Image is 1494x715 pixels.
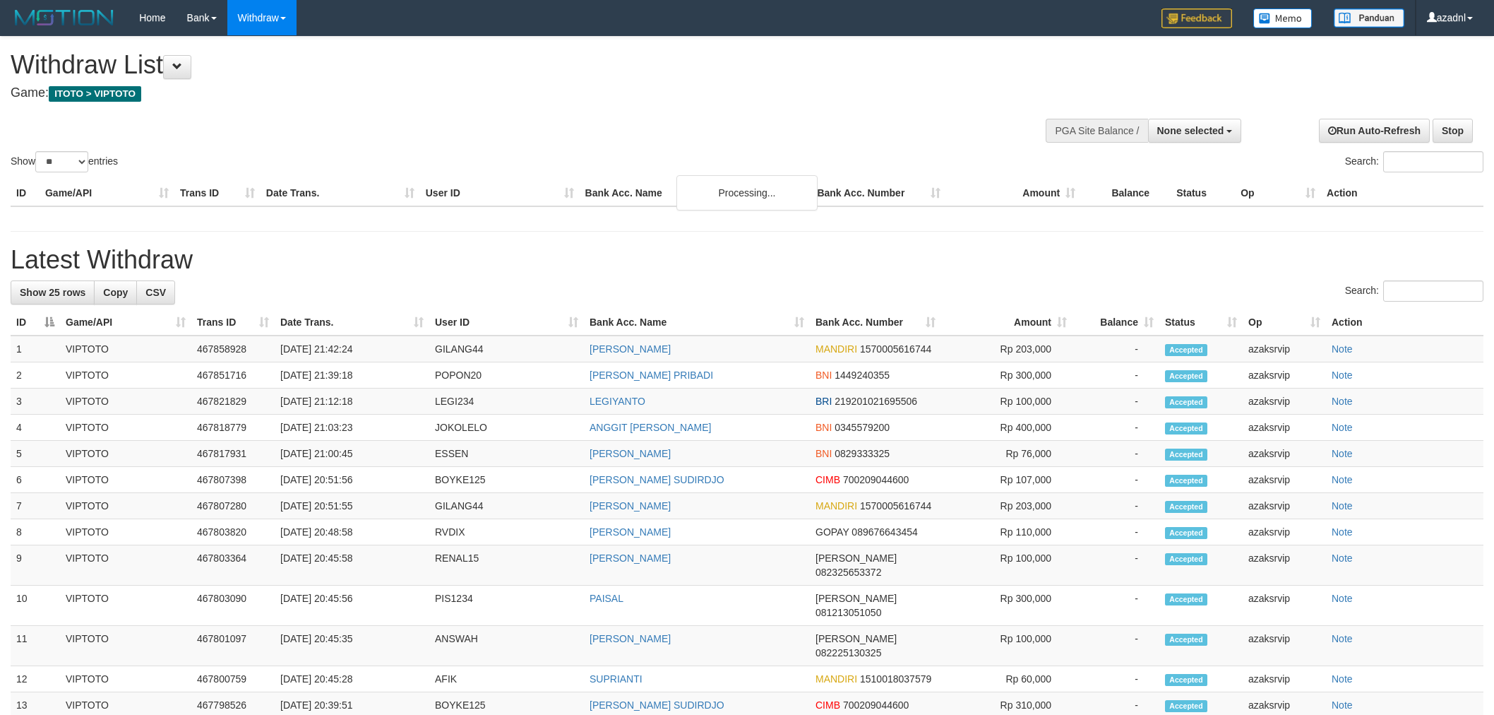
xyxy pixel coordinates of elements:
[11,626,60,666] td: 11
[815,343,857,355] span: MANDIRI
[11,519,60,545] td: 8
[275,309,429,336] th: Date Trans.: activate to sort column ascending
[941,586,1072,626] td: Rp 300,000
[1072,493,1159,519] td: -
[429,545,584,586] td: RENAL15
[1072,626,1159,666] td: -
[94,280,137,305] a: Copy
[60,441,191,467] td: VIPTOTO
[1332,448,1353,459] a: Note
[429,389,584,415] td: LEGI234
[1345,280,1483,302] label: Search:
[676,175,818,211] div: Processing...
[20,287,85,298] span: Show 25 rows
[261,180,420,206] th: Date Trans.
[941,626,1072,666] td: Rp 100,000
[275,467,429,493] td: [DATE] 20:51:56
[1072,309,1159,336] th: Balance: activate to sort column ascending
[815,500,857,512] span: MANDIRI
[11,545,60,586] td: 9
[1319,119,1430,143] a: Run Auto-Refresh
[275,586,429,626] td: [DATE] 20:45:56
[590,699,724,711] a: [PERSON_NAME] SUDIRDJO
[11,309,60,336] th: ID: activate to sort column descending
[1243,493,1326,519] td: azaksrvip
[191,441,275,467] td: 467817931
[40,180,174,206] th: Game/API
[590,552,671,564] a: [PERSON_NAME]
[60,545,191,586] td: VIPTOTO
[1072,586,1159,626] td: -
[11,180,40,206] th: ID
[1345,151,1483,172] label: Search:
[11,280,95,305] a: Show 25 rows
[1171,180,1235,206] th: Status
[590,633,671,644] a: [PERSON_NAME]
[191,362,275,389] td: 467851716
[1235,180,1321,206] th: Op
[941,493,1072,519] td: Rp 203,000
[1072,519,1159,545] td: -
[941,441,1072,467] td: Rp 76,000
[1334,8,1404,28] img: panduan.png
[941,666,1072,692] td: Rp 60,000
[103,287,128,298] span: Copy
[1157,125,1224,136] span: None selected
[145,287,166,298] span: CSV
[1165,501,1207,513] span: Accepted
[941,415,1072,441] td: Rp 400,000
[835,448,890,459] span: Copy 0829333325 to clipboard
[191,389,275,415] td: 467821829
[1332,552,1353,564] a: Note
[11,336,60,362] td: 1
[851,526,917,538] span: Copy 089676643454 to clipboard
[835,422,890,433] span: Copy 0345579200 to clipboard
[275,362,429,389] td: [DATE] 21:39:18
[1165,370,1207,382] span: Accepted
[11,362,60,389] td: 2
[1165,674,1207,686] span: Accepted
[1243,415,1326,441] td: azaksrvip
[941,336,1072,362] td: Rp 203,000
[815,526,849,538] span: GOPAY
[815,396,832,407] span: BRI
[941,362,1072,389] td: Rp 300,000
[429,626,584,666] td: ANSWAH
[835,370,890,381] span: Copy 1449240355 to clipboard
[1433,119,1473,143] a: Stop
[11,441,60,467] td: 5
[11,86,982,100] h4: Game:
[810,309,941,336] th: Bank Acc. Number: activate to sort column ascending
[275,545,429,586] td: [DATE] 20:45:58
[1332,422,1353,433] a: Note
[815,673,857,685] span: MANDIRI
[860,673,931,685] span: Copy 1510018037579 to clipboard
[1165,475,1207,487] span: Accepted
[191,545,275,586] td: 467803364
[590,526,671,538] a: [PERSON_NAME]
[590,500,671,512] a: [PERSON_NAME]
[60,519,191,545] td: VIPTOTO
[1165,553,1207,565] span: Accepted
[1243,666,1326,692] td: azaksrvip
[1072,545,1159,586] td: -
[815,422,832,433] span: BNI
[1072,441,1159,467] td: -
[275,519,429,545] td: [DATE] 20:48:58
[1159,309,1243,336] th: Status: activate to sort column ascending
[1253,8,1313,28] img: Button%20Memo.svg
[1332,673,1353,685] a: Note
[815,474,840,485] span: CIMB
[815,593,897,604] span: [PERSON_NAME]
[60,415,191,441] td: VIPTOTO
[1383,151,1483,172] input: Search:
[1332,593,1353,604] a: Note
[60,467,191,493] td: VIPTOTO
[191,467,275,493] td: 467807398
[191,626,275,666] td: 467801097
[815,370,832,381] span: BNI
[11,389,60,415] td: 3
[191,666,275,692] td: 467800759
[1165,422,1207,435] span: Accepted
[1332,396,1353,407] a: Note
